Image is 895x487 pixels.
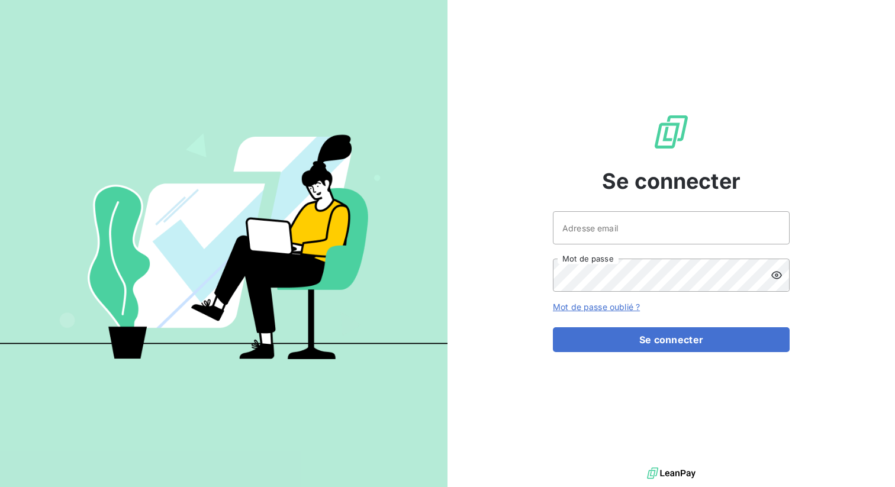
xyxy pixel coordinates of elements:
[647,465,696,482] img: logo
[602,165,741,197] span: Se connecter
[553,327,790,352] button: Se connecter
[652,113,690,151] img: Logo LeanPay
[553,211,790,244] input: placeholder
[553,302,640,312] a: Mot de passe oublié ?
